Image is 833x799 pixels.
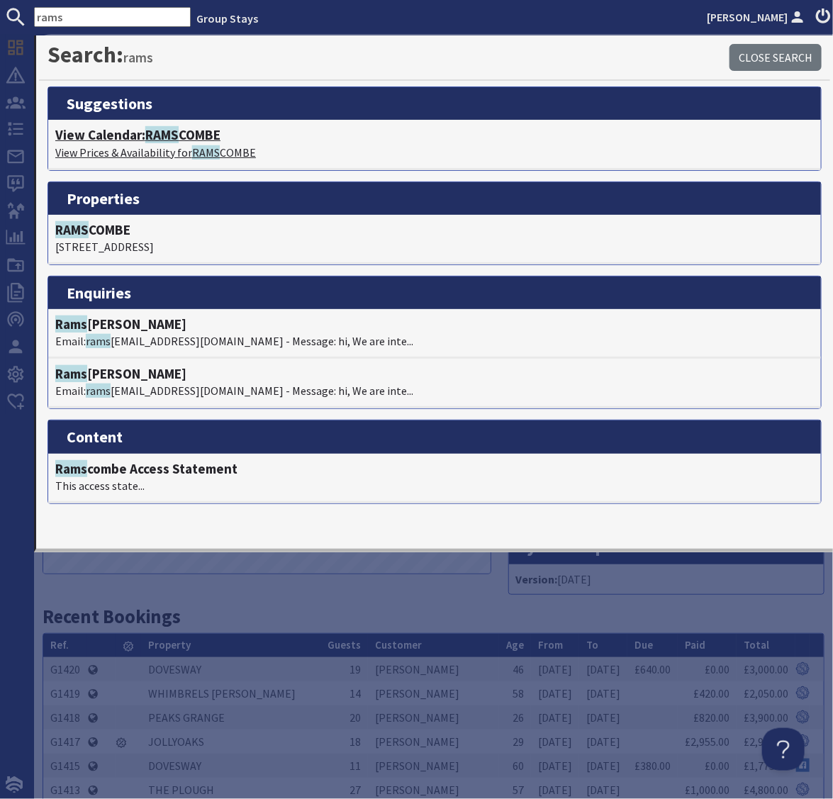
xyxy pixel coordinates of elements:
a: PEAKS GRANGE [148,710,225,725]
a: £0.00 [705,662,729,676]
small: rams [123,49,153,66]
span: 27 [350,783,361,797]
img: staytech_i_w-64f4e8e9ee0a9c174fd5317b4b171b261742d2d393467e5bdba4413f4f884c10.svg [6,776,23,793]
a: £820.00 [693,710,729,725]
td: G1420 [43,657,87,681]
span: RAMS [55,221,89,238]
a: £3,000.00 [744,662,788,676]
iframe: Toggle Customer Support [762,728,805,771]
a: RAMSCOMBE[STREET_ADDRESS] [55,222,814,255]
p: Email: [EMAIL_ADDRESS][DOMAIN_NAME] - Message: hi, We are inte... [55,333,814,350]
td: 60 [499,754,531,778]
span: Rams [55,315,87,333]
img: Referer: Group Stays [796,686,810,700]
td: [DATE] [531,730,579,754]
td: [DATE] [579,705,627,730]
img: Referer: Group Stays [796,710,810,724]
a: Group Stays [196,11,258,26]
li: [DATE] [513,568,820,591]
span: RAMS [145,126,179,143]
td: G1419 [43,681,87,705]
h4: View Calendar: COMBE [55,127,814,143]
span: 11 [350,759,361,773]
a: Guests [328,638,361,652]
a: Rams[PERSON_NAME]Email:rams[EMAIL_ADDRESS][DOMAIN_NAME] - Message: hi, We are inte... [55,316,814,350]
span: 20 [350,710,361,725]
p: View Prices & Availability for COMBE [55,144,814,161]
td: [DATE] [579,730,627,754]
h4: [PERSON_NAME] [55,316,814,333]
a: Paid [685,638,705,652]
a: Ref. [50,638,69,652]
h4: COMBE [55,222,814,238]
td: [PERSON_NAME] [368,681,499,705]
h3: enquiries [48,276,821,309]
a: Age [506,638,524,652]
a: DOVESWAY [148,662,201,676]
span: Rams [55,365,87,382]
a: £1,775.00 [744,759,788,773]
a: Total [744,638,769,652]
p: [STREET_ADDRESS] [55,238,814,255]
a: To [586,638,598,652]
a: DOVESWAY [148,759,201,773]
td: 46 [499,657,531,681]
a: £2,955.00 [685,734,729,749]
a: £0.00 [705,759,729,773]
a: £2,050.00 [744,686,788,700]
h3: suggestions [48,87,821,120]
a: THE PLOUGH [148,783,214,797]
h3: content [48,420,821,453]
td: 29 [499,730,531,754]
a: Recent Bookings [43,605,181,628]
a: £1,000.00 [685,783,729,797]
p: Email: [EMAIL_ADDRESS][DOMAIN_NAME] - Message: hi, We are inte... [55,382,814,399]
a: £380.00 [634,759,671,773]
td: 26 [499,705,531,730]
td: [PERSON_NAME] [368,705,499,730]
span: rams [86,384,111,398]
td: [DATE] [531,754,579,778]
a: From [538,638,563,652]
a: Customer [375,638,422,652]
h3: properties [48,182,821,215]
a: [PERSON_NAME] [707,9,807,26]
a: £4,800.00 [744,783,788,797]
a: JOLLYOAKS [148,734,204,749]
a: Ramscombe Access StatementThis access state... [55,461,814,494]
a: WHIMBRELS [PERSON_NAME] [148,686,296,700]
td: [PERSON_NAME] [368,730,499,754]
td: [DATE] [531,657,579,681]
span: rams [86,334,111,348]
img: Referer: Group Stays [796,662,810,676]
td: [DATE] [579,754,627,778]
td: [DATE] [579,681,627,705]
td: [DATE] [531,705,579,730]
a: Rams[PERSON_NAME]Email:rams[EMAIL_ADDRESS][DOMAIN_NAME] - Message: hi, We are inte... [55,366,814,399]
span: 18 [350,734,361,749]
input: SEARCH [34,7,191,27]
p: This access state... [55,477,814,494]
a: £640.00 [634,662,671,676]
span: Rams [55,460,87,477]
span: 19 [350,662,361,676]
h4: combe Access Statement [55,461,814,477]
a: £2,955.00 [744,734,788,749]
span: 14 [350,686,361,700]
a: £3,900.00 [744,710,788,725]
th: Due [627,634,678,657]
a: Close Search [729,44,822,71]
td: G1415 [43,754,87,778]
h1: Search: [47,41,729,68]
td: [PERSON_NAME] [368,657,499,681]
img: Referer: Group Stays [796,783,810,796]
td: [DATE] [579,657,627,681]
td: [PERSON_NAME] [368,754,499,778]
a: £420.00 [693,686,729,700]
td: 58 [499,681,531,705]
a: View Calendar:RAMSCOMBEView Prices & Availability forRAMSCOMBE [55,127,814,160]
td: G1418 [43,705,87,730]
strong: Version: [515,572,557,586]
a: Property [148,638,191,652]
td: [DATE] [531,681,579,705]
